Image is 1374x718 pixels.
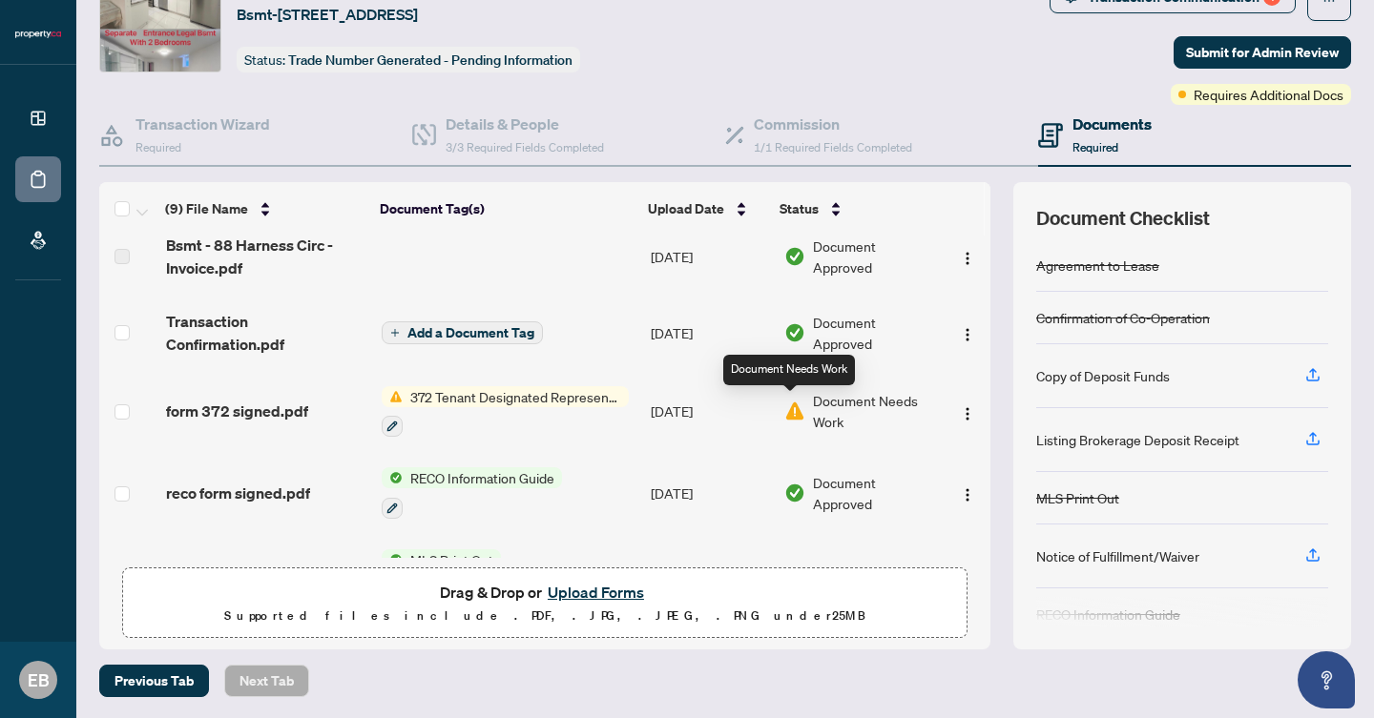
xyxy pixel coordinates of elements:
span: (9) File Name [165,198,248,219]
img: Status Icon [382,549,403,570]
img: Document Status [784,322,805,343]
th: Status [772,182,938,236]
span: reco form signed.pdf [166,482,310,504]
button: Add a Document Tag [382,320,543,345]
span: Document Needs Work [813,390,936,432]
div: Notice of Fulfillment/Waiver [1036,545,1199,566]
span: Transaction Confirmation.pdf [166,310,366,356]
th: (9) File Name [157,182,372,236]
span: Required [1072,140,1118,154]
p: Supported files include .PDF, .JPG, .JPEG, .PNG under 25 MB [135,605,955,627]
button: Status IconRECO Information Guide [382,467,562,519]
button: Open asap [1298,651,1355,708]
span: Document Approved [813,236,936,277]
span: Bsmt-[STREET_ADDRESS] [237,3,418,26]
img: Logo [960,251,975,266]
span: Previous Tab [114,666,194,696]
button: Logo [952,396,983,426]
span: Upload Date [648,198,724,219]
td: [DATE] [643,452,777,534]
span: RECO Information Guide [403,467,562,488]
button: Next Tab [224,665,309,697]
img: Logo [960,406,975,421]
div: Agreement to Lease [1036,255,1159,276]
span: Document Approved [813,312,936,354]
img: Document Status [784,246,805,267]
div: Status: [237,47,580,72]
td: [DATE] [643,218,777,295]
td: [DATE] [643,371,777,453]
h4: Commission [754,113,912,135]
img: Status Icon [382,386,403,407]
span: Bsmt - 88 Harness Circ - Invoice.pdf [166,234,366,279]
th: Upload Date [640,182,773,236]
img: Status Icon [382,467,403,488]
span: 1/1 Required Fields Completed [754,140,912,154]
button: Logo [952,241,983,272]
button: Upload Forms [542,580,650,605]
img: Logo [960,327,975,342]
span: Drag & Drop or [440,580,650,605]
span: Trade Number Generated - Pending Information [288,51,572,69]
span: Status [780,198,819,219]
span: form 372 signed.pdf [166,400,308,422]
th: Document Tag(s) [372,182,640,236]
button: Status Icon372 Tenant Designated Representation Agreement with Company Schedule A [382,386,629,438]
img: logo [15,29,61,40]
span: plus [390,328,400,338]
h4: Transaction Wizard [135,113,270,135]
span: EB [28,667,50,693]
div: Document Needs Work [723,355,855,385]
img: Document Status [784,482,805,503]
span: Requires Additional Docs [1194,84,1343,105]
span: Submit for Admin Review [1186,37,1339,68]
div: Listing Brokerage Deposit Receipt [1036,429,1239,450]
td: [DATE] [643,295,777,371]
span: 372 Tenant Designated Representation Agreement with Company Schedule A [403,386,629,407]
div: MLS Print Out [1036,487,1119,508]
span: MLS Print Out [403,549,501,570]
button: Logo [952,478,983,508]
span: Document Approved [813,472,936,514]
button: Status IconMLS Print Out [382,549,501,601]
button: Logo [952,318,983,348]
button: Submit for Admin Review [1174,36,1351,69]
h4: Documents [1072,113,1152,135]
div: Confirmation of Co-Operation [1036,307,1210,328]
img: Logo [960,487,975,503]
td: [DATE] [643,534,777,616]
span: 3/3 Required Fields Completed [446,140,604,154]
span: Document Checklist [1036,205,1210,232]
h4: Details & People [446,113,604,135]
span: Required [135,140,181,154]
span: Document Approved [813,554,936,596]
span: Add a Document Tag [407,326,534,339]
span: Drag & Drop orUpload FormsSupported files include .PDF, .JPG, .JPEG, .PNG under25MB [123,568,967,639]
div: Copy of Deposit Funds [1036,365,1170,386]
img: Document Status [784,400,805,421]
button: Previous Tab [99,665,209,697]
button: Add a Document Tag [382,321,543,344]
